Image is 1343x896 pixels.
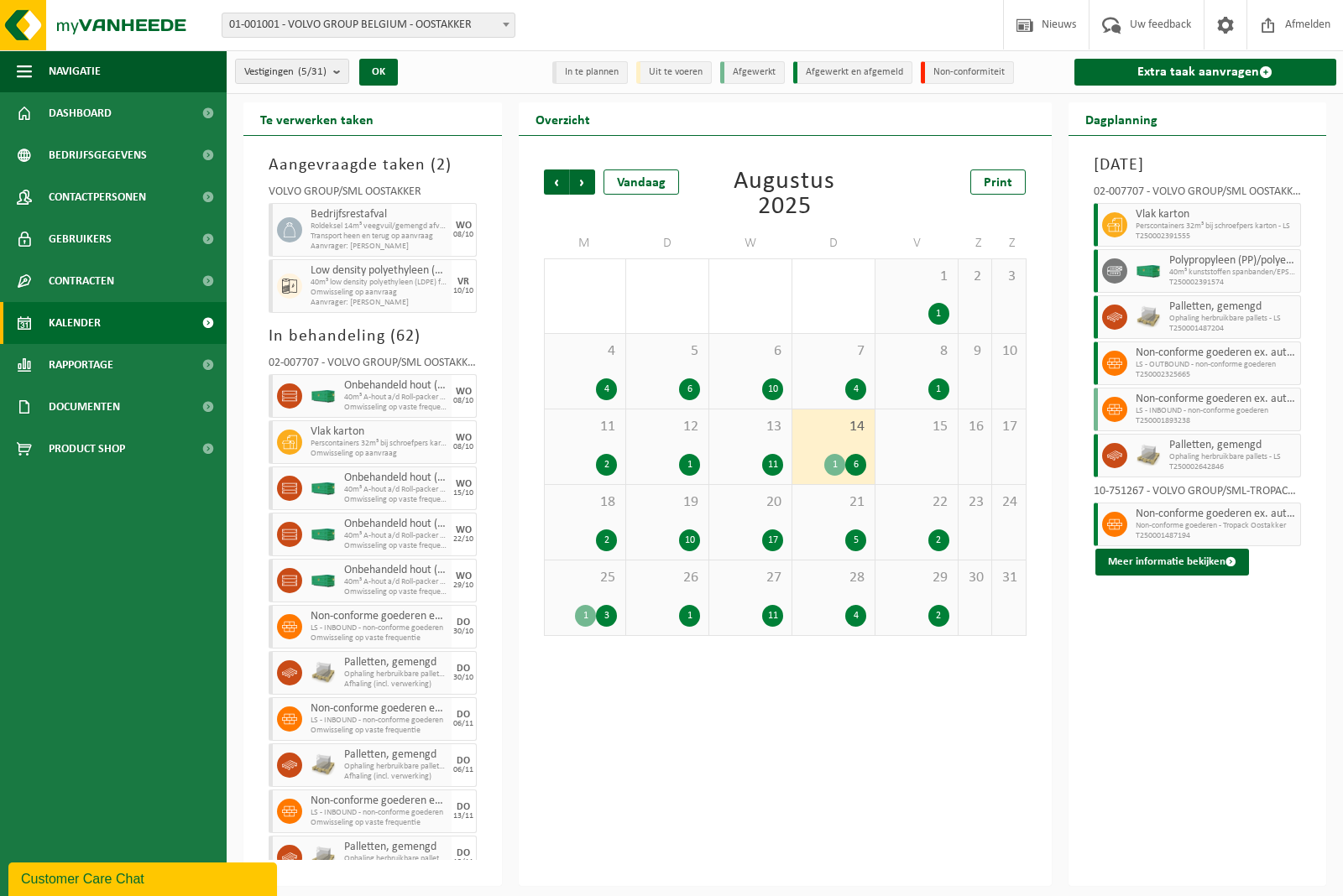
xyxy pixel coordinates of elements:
[824,454,845,476] div: 1
[311,232,447,242] span: Transport heen en terug op aanvraag
[453,397,473,405] div: 08/10
[311,529,336,541] img: HK-XC-40-GN-00
[457,710,470,720] div: DO
[635,418,700,436] span: 12
[453,231,473,239] div: 08/10
[311,753,336,778] img: LP-PA-00000-WDN-11
[243,102,390,135] h2: Te verwerken taken
[575,605,596,627] div: 1
[311,818,447,828] span: Omwisseling op vaste frequentie
[801,418,866,436] span: 14
[311,610,447,623] span: Non-conforme goederen ex. automobiel
[344,587,447,597] span: Omwisseling op vaste frequentie
[453,287,473,295] div: 10/10
[49,386,120,428] span: Documenten
[519,102,607,135] h2: Overzicht
[679,454,700,476] div: 1
[959,228,992,258] td: Z
[311,660,336,685] img: LP-PA-00000-WDN-11
[1095,549,1249,576] button: Meer informatie bekijken
[845,454,866,476] div: 6
[1169,300,1297,314] span: Palletten, gemengd
[762,454,783,476] div: 11
[8,859,280,896] iframe: chat widget
[718,569,783,587] span: 27
[222,13,515,38] span: 01-001001 - VOLVO GROUP BELGIUM - OOSTAKKER
[967,268,983,286] span: 2
[344,841,447,854] span: Palletten, gemengd
[1169,268,1297,278] span: 40m³ kunststoffen spanbanden/EPS/harde kunststoffen - LS
[453,720,473,728] div: 06/11
[884,418,949,436] span: 15
[298,66,327,77] count: (5/31)
[49,260,114,302] span: Contracten
[1136,416,1297,426] span: T250001893238
[311,425,447,439] span: Vlak karton
[344,748,447,762] span: Palletten, gemengd
[970,169,1026,195] a: Print
[344,495,447,505] span: Omwisseling op vaste frequentie
[453,535,473,544] div: 22/10
[762,605,783,627] div: 11
[1169,462,1297,472] span: T250002642846
[793,61,912,84] li: Afgewerkt en afgemeld
[311,278,447,288] span: 40m³ low density polyethyleen (LDPE) folie, naturel - LS
[453,858,473,867] div: 13/11
[1169,278,1297,288] span: T250002391574
[235,59,349,84] button: Vestigingen(5/31)
[1001,569,1016,587] span: 31
[1136,232,1297,242] span: T250002391555
[49,344,113,386] span: Rapportage
[49,302,101,344] span: Kalender
[718,493,783,512] span: 20
[884,342,949,361] span: 8
[875,228,959,258] td: V
[311,726,447,736] span: Omwisseling op vaste frequentie
[456,433,472,443] div: WO
[596,529,617,551] div: 2
[344,854,447,864] span: Ophaling herbruikbare pallets - LS
[884,268,949,286] span: 1
[311,208,447,221] span: Bedrijfsrestafval
[1094,153,1302,178] h3: [DATE]
[456,387,472,397] div: WO
[635,569,700,587] span: 26
[453,581,473,590] div: 29/10
[344,485,447,495] span: 40m³ A-hout a/d Roll-packer - LS
[553,342,618,361] span: 4
[679,529,700,551] div: 10
[457,802,470,812] div: DO
[928,605,949,627] div: 2
[1136,406,1297,416] span: LS - INBOUND - non-conforme goederen
[269,324,477,349] h3: In behandeling ( )
[49,134,147,176] span: Bedrijfsgegevens
[992,228,1026,258] td: Z
[1136,305,1161,330] img: LP-PA-00000-WDN-11
[679,605,700,627] div: 1
[1136,521,1297,531] span: Non-conforme goederen - Tropack Oostakker
[1136,393,1297,406] span: Non-conforme goederen ex. automobiel
[436,157,446,174] span: 2
[679,378,700,400] div: 6
[456,571,472,581] div: WO
[49,176,146,218] span: Contactpersonen
[928,529,949,551] div: 2
[344,518,447,531] span: Onbehandeld hout (A)
[762,529,783,551] div: 17
[344,669,447,680] span: Ophaling herbruikbare pallets - LS
[1169,314,1297,324] span: Ophaling herbruikbare pallets - LS
[1136,531,1297,541] span: T250001487194
[456,479,472,489] div: WO
[596,605,617,627] div: 3
[344,379,447,393] span: Onbehandeld hout (A)
[49,428,125,470] span: Product Shop
[792,228,875,258] td: D
[457,756,470,766] div: DO
[49,92,112,134] span: Dashboard
[1001,493,1016,512] span: 24
[1169,324,1297,334] span: T250001487204
[967,493,983,512] span: 23
[453,489,473,497] div: 15/10
[1069,102,1174,135] h2: Dagplanning
[269,153,477,178] h3: Aangevraagde taken ( )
